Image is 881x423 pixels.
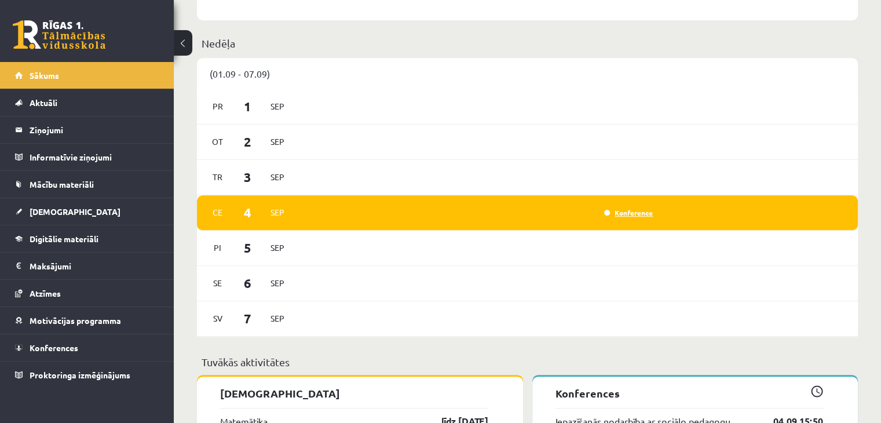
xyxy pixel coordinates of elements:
span: 2 [230,132,266,151]
span: 4 [230,203,266,222]
span: Tr [206,168,230,186]
span: Ce [206,203,230,221]
a: Sākums [15,62,159,89]
span: Sākums [30,70,59,81]
span: Konferences [30,342,78,353]
a: Digitālie materiāli [15,225,159,252]
span: Sep [265,309,290,327]
legend: Informatīvie ziņojumi [30,144,159,170]
span: 3 [230,167,266,187]
span: Pi [206,239,230,257]
a: Informatīvie ziņojumi [15,144,159,170]
span: Sv [206,309,230,327]
legend: Maksājumi [30,253,159,279]
span: Sep [265,203,290,221]
a: Rīgas 1. Tālmācības vidusskola [13,20,105,49]
span: Aktuāli [30,97,57,108]
span: Pr [206,97,230,115]
a: Atzīmes [15,280,159,307]
a: Proktoringa izmēģinājums [15,362,159,388]
span: Sep [265,97,290,115]
span: 6 [230,274,266,293]
span: Sep [265,239,290,257]
a: Konference [604,208,653,217]
span: Sep [265,133,290,151]
span: Atzīmes [30,288,61,298]
p: Konferences [555,385,824,401]
span: 1 [230,97,266,116]
div: (01.09 - 07.09) [197,58,858,89]
legend: Ziņojumi [30,116,159,143]
span: Sep [265,168,290,186]
a: Ziņojumi [15,116,159,143]
span: 5 [230,238,266,257]
span: Mācību materiāli [30,179,94,189]
span: Digitālie materiāli [30,234,98,244]
a: Motivācijas programma [15,307,159,334]
p: Nedēļa [202,35,853,51]
span: Sep [265,274,290,292]
p: [DEMOGRAPHIC_DATA] [220,385,488,401]
a: [DEMOGRAPHIC_DATA] [15,198,159,225]
span: Se [206,274,230,292]
span: 7 [230,309,266,328]
span: Proktoringa izmēģinājums [30,370,130,380]
span: Ot [206,133,230,151]
a: Konferences [15,334,159,361]
a: Aktuāli [15,89,159,116]
span: [DEMOGRAPHIC_DATA] [30,206,120,217]
p: Tuvākās aktivitātes [202,354,853,370]
a: Mācību materiāli [15,171,159,198]
a: Maksājumi [15,253,159,279]
span: Motivācijas programma [30,315,121,326]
